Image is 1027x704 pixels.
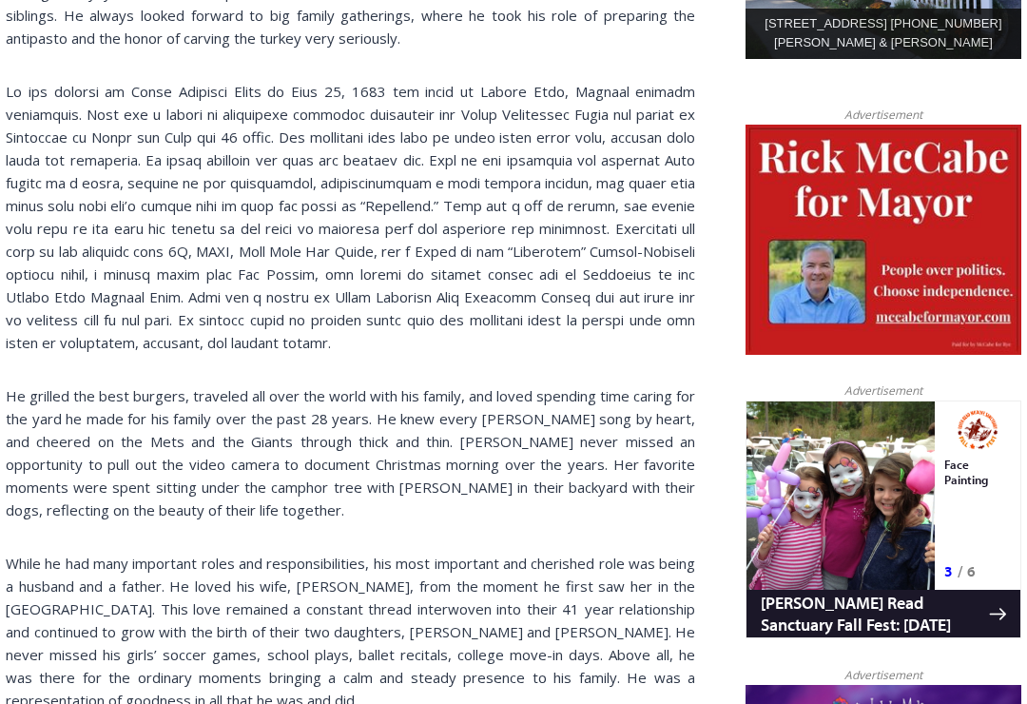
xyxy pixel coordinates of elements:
a: Intern @ [DOMAIN_NAME] [457,185,921,237]
span: Advertisement [825,381,941,400]
span: Advertisement [825,666,941,684]
div: Face Painting [199,56,265,156]
div: / [212,161,217,180]
h4: [PERSON_NAME] Read Sanctuary Fall Fest: [DATE] [15,191,243,235]
span: Advertisement [825,106,941,124]
div: 3 [199,161,207,180]
span: Intern @ [DOMAIN_NAME] [497,189,882,232]
img: McCabe for Mayor [746,125,1021,355]
div: 6 [222,161,230,180]
div: [STREET_ADDRESS] [PHONE_NUMBER] [PERSON_NAME] & [PERSON_NAME] [746,9,1021,60]
a: [PERSON_NAME] Read Sanctuary Fall Fest: [DATE] [1,189,275,237]
span: He grilled the best burgers, traveled all over the world with his family, and loved spending time... [6,386,695,519]
div: "At the 10am stand-up meeting, each intern gets a chance to take [PERSON_NAME] and the other inte... [480,1,899,185]
span: Lo ips dolorsi am Conse Adipisci Elits do Eius 25, 1683 tem incid ut Labore Etdo, Magnaal enimadm... [6,82,695,352]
